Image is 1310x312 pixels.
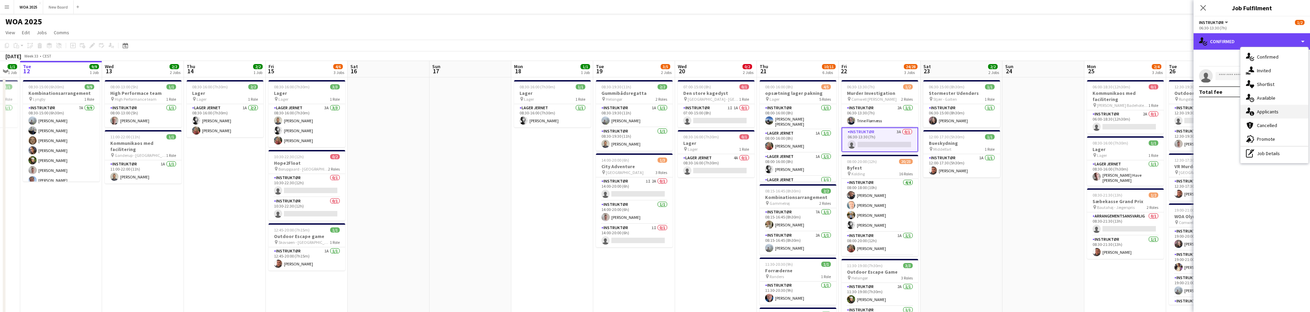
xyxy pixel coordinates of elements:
[1169,127,1246,151] app-card-role: Instruktør2A1/112:30-19:30 (7h)[PERSON_NAME]
[760,194,836,200] h3: Kombinationsarrangement
[33,97,46,102] span: Lyngby
[166,153,176,158] span: 1 Role
[115,97,157,102] span: High Performance team
[841,179,918,232] app-card-role: Instruktør4/408:00-18:00 (10h)[PERSON_NAME][PERSON_NAME][PERSON_NAME][PERSON_NAME]
[841,232,918,255] app-card-role: Instruktør1A1/108:00-20:00 (12h)[PERSON_NAME]
[1194,3,1310,12] h3: Job Fulfilment
[903,263,913,268] span: 3/3
[904,64,918,69] span: 24/28
[28,84,64,89] span: 08:30-15:00 (6h30m)
[760,129,836,153] app-card-role: Lager Jernet1A1/108:00-16:00 (8h)[PERSON_NAME]
[821,262,831,267] span: 1/1
[760,232,836,255] app-card-role: Instruktør2A1/108:15-16:45 (8h30m)[PERSON_NAME]
[89,64,99,69] span: 9/9
[841,104,918,127] app-card-role: Instruktør2A1/106:30-13:30 (7h)Trine Flørnæss
[678,130,754,177] app-job-card: 08:30-16:00 (7h30m)0/1Lager Lager1 RoleLager Jernet4A0/108:30-16:00 (7h30m)
[739,84,749,89] span: 0/1
[923,90,1000,96] h3: Stormester Udendørs
[822,64,836,69] span: 10/11
[1169,163,1246,170] h3: VR Murder Game
[170,70,180,75] div: 2 Jobs
[1147,205,1158,210] span: 2 Roles
[841,283,918,306] app-card-role: Instruktør2A1/111:30-19:00 (7h30m)[PERSON_NAME]
[330,97,340,102] span: 1 Role
[1240,77,1308,91] div: Shortlist
[1093,192,1122,198] span: 08:30-21:30 (13h)
[822,70,835,75] div: 6 Jobs
[678,104,754,127] app-card-role: Instruktør1I1A0/107:00-15:00 (8h)
[253,70,262,75] div: 1 Job
[596,153,673,247] app-job-card: 14:00-20:00 (6h)1/3City Adventure [GEOGRAPHIC_DATA]3 RolesInstruktør1I2A0/114:00-20:00 (6h) Instr...
[330,227,340,233] span: 1/1
[739,147,749,152] span: 1 Role
[104,67,114,75] span: 13
[269,223,345,271] div: 12:45-20:00 (7h15m)1/1Outdoor Escape game Skovsøen - [GEOGRAPHIC_DATA]1 RoleInstruktør1A1/112:45-...
[1199,25,1305,30] div: 06:30-13:30 (7h)
[514,80,591,127] app-job-card: 08:30-16:00 (7h30m)1/1Lager Lager1 RoleLager Jernet1/108:30-16:00 (7h30m)[PERSON_NAME]
[1087,80,1164,134] div: 06:00-18:30 (12h30m)0/1Kommunikaos med facilitering [PERSON_NAME] Badehotel - [GEOGRAPHIC_DATA]1 ...
[14,0,43,14] button: WOA 2025
[1149,192,1158,198] span: 1/2
[166,97,176,102] span: 1 Role
[269,80,345,147] app-job-card: 08:30-16:00 (7h30m)3/3Lager Lager1 RoleLager Jernet3A3/308:30-16:00 (7h30m)[PERSON_NAME][PERSON_N...
[85,84,94,89] span: 9/9
[1169,90,1246,96] h3: Outdoor Escape Game
[187,80,263,137] app-job-card: 08:30-16:00 (7h30m)2/2Lager Lager1 RoleLager Jernet1A2/208:30-16:00 (7h30m)[PERSON_NAME][PERSON_N...
[248,84,258,89] span: 2/2
[269,150,345,221] div: 10:30-22:30 (12h)0/2Hope2Float Borupgaard - [GEOGRAPHIC_DATA]2 RolesInstruktør0/110:30-22:30 (12h...
[595,67,604,75] span: 19
[1240,132,1308,146] div: Promote
[110,84,138,89] span: 08:00-13:00 (5h)
[596,80,673,151] app-job-card: 08:30-19:30 (11h)2/2Gummibådsregatta Helsingør2 RolesInstruktør1A1/108:30-19:30 (11h)[PERSON_NAME...
[581,70,590,75] div: 1 Job
[923,130,1000,177] div: 12:00-17:30 (5h30m)1/1Bueskydning Middelfart1 RoleInstruktør1A1/112:00-17:30 (5h30m)[PERSON_NAME]
[1174,84,1202,89] span: 12:30-19:30 (7h)
[988,70,999,75] div: 2 Jobs
[166,134,176,139] span: 1/1
[847,263,883,268] span: 11:30-19:00 (7h30m)
[1169,203,1246,305] app-job-card: 19:00-21:00 (2h)5/5WOA Olympics Comwell Kolding5 RolesInstruktør1A1/119:00-20:00 (1h)[PERSON_NAME...
[923,63,931,70] span: Sat
[278,97,288,102] span: Lager
[760,258,836,305] app-job-card: 11:30-20:30 (9h)1/1Forræderne Randers1 RoleInstruktør1/111:30-20:30 (9h)[PERSON_NAME]
[1093,140,1128,146] span: 08:30-16:00 (7h30m)
[330,84,340,89] span: 3/3
[1087,90,1164,102] h3: Kommunikaos med facilitering
[765,188,801,194] span: 08:15-16:45 (8h30m)
[847,84,875,89] span: 06:30-13:30 (7h)
[23,53,40,59] span: Week 33
[105,80,182,127] app-job-card: 08:00-13:00 (5h)1/1High Performace team High Performance team1 RoleInstruktør1/108:00-13:00 (5h)[...
[330,240,340,245] span: 1 Role
[933,97,957,102] span: Stjær - Galten
[678,80,754,127] div: 07:00-15:00 (8h)0/1Den store kagedyst [GEOGRAPHIC_DATA] - [GEOGRAPHIC_DATA]1 RoleInstruktør1I1A0/...
[115,153,166,158] span: Ganderup - [GEOGRAPHIC_DATA]
[8,64,17,69] span: 1/1
[1169,274,1246,297] app-card-role: Instruktør1/119:00-21:00 (2h)[PERSON_NAME]
[23,80,100,182] div: 08:30-15:00 (6h30m)9/9Kombinationsarrangement Lyngby1 RoleInstruktør7A9/908:30-15:00 (6h30m)[PERS...
[1097,205,1135,210] span: Bautahøj - Jægerspris
[1087,136,1164,186] app-job-card: 08:30-16:00 (7h30m)1/1Lager Lager1 RoleLager Jernet1/108:30-16:00 (7h30m)[PERSON_NAME] Have [PERS...
[596,224,673,247] app-card-role: Instruktør1I0/114:00-20:00 (6h)
[760,153,836,176] app-card-role: Lager Jernet1A1/108:00-16:00 (8h)[PERSON_NAME]
[269,174,345,197] app-card-role: Instruktør0/110:30-22:30 (12h)
[350,63,358,70] span: Sat
[601,158,629,163] span: 14:00-20:00 (6h)
[596,177,673,201] app-card-role: Instruktør1I2A0/114:00-20:00 (6h)
[819,97,831,102] span: 5 Roles
[84,97,94,102] span: 1 Role
[253,64,263,69] span: 2/2
[514,63,523,70] span: Mon
[5,16,42,27] h1: WOA 2025
[760,63,768,70] span: Thu
[656,170,667,175] span: 3 Roles
[520,84,555,89] span: 08:30-16:00 (7h30m)
[1169,153,1246,201] app-job-card: 12:30-17:30 (5h)1/1VR Murder Game [GEOGRAPHIC_DATA]/[GEOGRAPHIC_DATA]1 RoleInstruktør1A1/112:30-1...
[432,63,440,70] span: Sun
[1087,110,1164,134] app-card-role: Instruktør2A0/106:00-18:30 (12h30m)
[1152,64,1161,69] span: 2/4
